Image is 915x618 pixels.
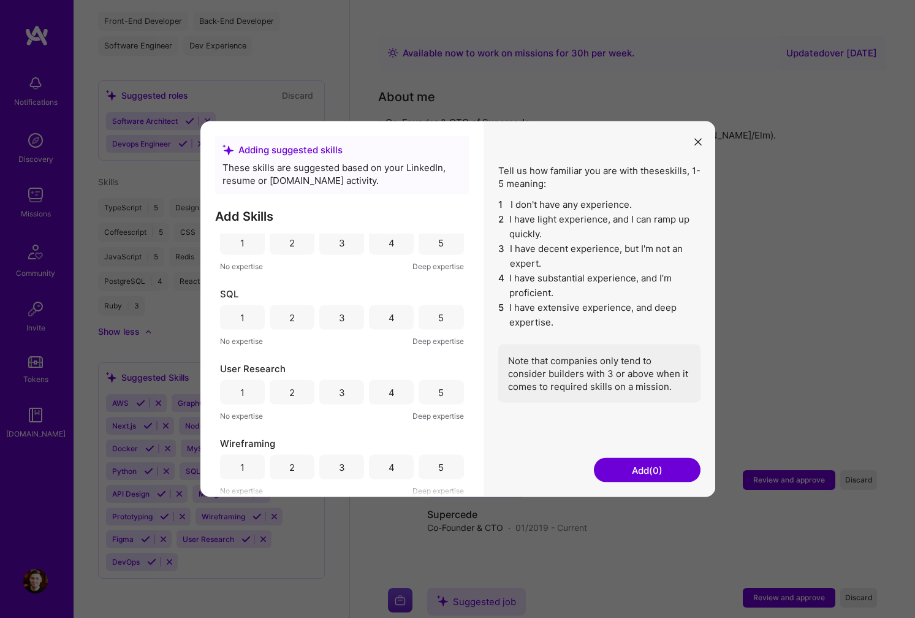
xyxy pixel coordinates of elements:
[339,386,345,399] div: 3
[498,197,506,212] span: 1
[240,386,245,399] div: 1
[220,362,286,375] span: User Research
[438,236,444,249] div: 5
[289,311,295,324] div: 2
[412,410,464,422] span: Deep expertise
[412,260,464,273] span: Deep expertise
[220,260,263,273] span: No expertise
[240,311,245,324] div: 1
[389,460,395,473] div: 4
[498,197,700,212] li: I don't have any experience.
[498,300,505,330] span: 5
[339,236,345,249] div: 3
[438,311,444,324] div: 5
[222,161,461,187] div: These skills are suggested based on your LinkedIn, resume or [DOMAIN_NAME] activity.
[222,144,233,155] i: icon SuggestedTeams
[438,386,444,399] div: 5
[438,460,444,473] div: 5
[240,236,245,249] div: 1
[289,386,295,399] div: 2
[498,345,700,403] div: Note that companies only tend to consider builders with 3 or above when it comes to required skil...
[389,386,395,399] div: 4
[498,212,700,242] li: I have light experience, and I can ramp up quickly.
[222,143,461,156] div: Adding suggested skills
[498,242,700,271] li: I have decent experience, but I'm not an expert.
[412,484,464,497] span: Deep expertise
[220,335,263,348] span: No expertise
[200,121,715,497] div: modal
[498,212,505,242] span: 2
[289,460,295,473] div: 2
[412,335,464,348] span: Deep expertise
[498,271,700,300] li: I have substantial experience, and I’m proficient.
[389,236,395,249] div: 4
[220,288,238,300] span: SQL
[498,271,505,300] span: 4
[498,242,505,271] span: 3
[498,300,700,330] li: I have extensive experience, and deep expertise.
[339,311,345,324] div: 3
[289,236,295,249] div: 2
[220,437,275,450] span: Wireframing
[240,460,245,473] div: 1
[389,311,395,324] div: 4
[215,209,469,224] h3: Add Skills
[594,458,700,483] button: Add(0)
[498,164,700,403] div: Tell us how familiar you are with these skills , 1-5 meaning:
[694,138,702,145] i: icon Close
[220,410,263,422] span: No expertise
[339,460,345,473] div: 3
[220,484,263,497] span: No expertise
